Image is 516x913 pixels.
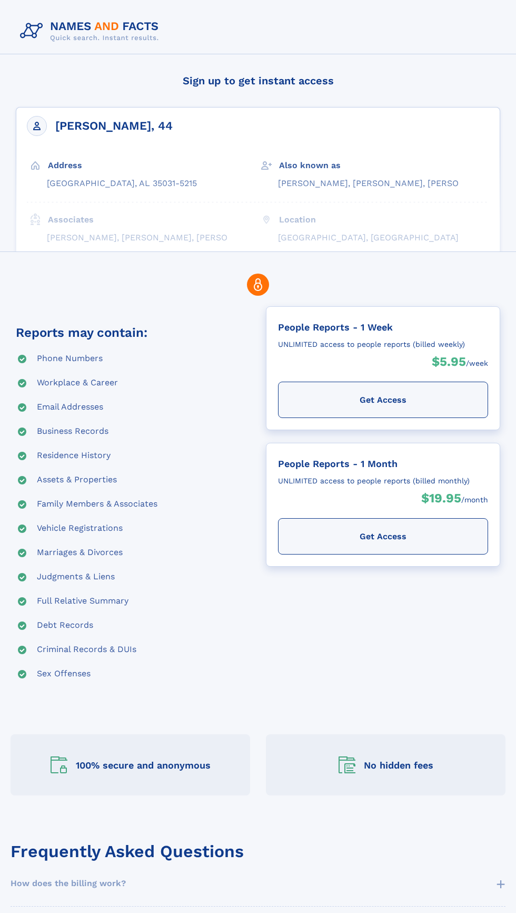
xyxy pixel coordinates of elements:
[37,547,123,559] div: Marriages & Divorces
[37,571,115,584] div: Judgments & Liens
[16,17,167,45] img: Logo Names and Facts
[37,401,103,414] div: Email Addresses
[11,872,505,896] summary: How does the billing work? +
[37,353,103,365] div: Phone Numbers
[278,336,465,353] div: UNLIMITED access to people reports (billed weekly)
[11,842,505,861] div: Frequently Asked Questions
[37,619,93,632] div: Debt Records
[37,425,108,438] div: Business Records
[37,498,157,511] div: Family Members & Associates
[16,323,147,342] div: Reports may contain:
[37,474,117,487] div: Assets & Properties
[37,522,123,535] div: Vehicle Registrations
[421,490,461,510] div: $19.95
[466,353,488,373] div: /week
[278,382,488,418] div: Get Access
[278,518,488,555] div: Get Access
[37,595,128,608] div: Full Relative Summary
[11,877,126,890] span: How does the billing work?
[432,353,466,373] div: $5.95
[37,377,118,390] div: Workplace & Career
[364,759,433,772] div: No hidden fees
[496,872,505,896] span: +
[278,318,465,336] div: People Reports - 1 Week
[37,450,111,462] div: Residence History
[76,759,211,772] div: 100% secure and anonymous
[278,472,470,490] div: UNLIMITED access to people reports (billed monthly)
[37,644,136,656] div: Criminal Records & DUIs
[461,490,488,510] div: /month
[278,455,470,472] div: People Reports - 1 Month
[16,65,500,96] h4: Sign up to get instant access
[37,668,91,681] div: Sex Offenses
